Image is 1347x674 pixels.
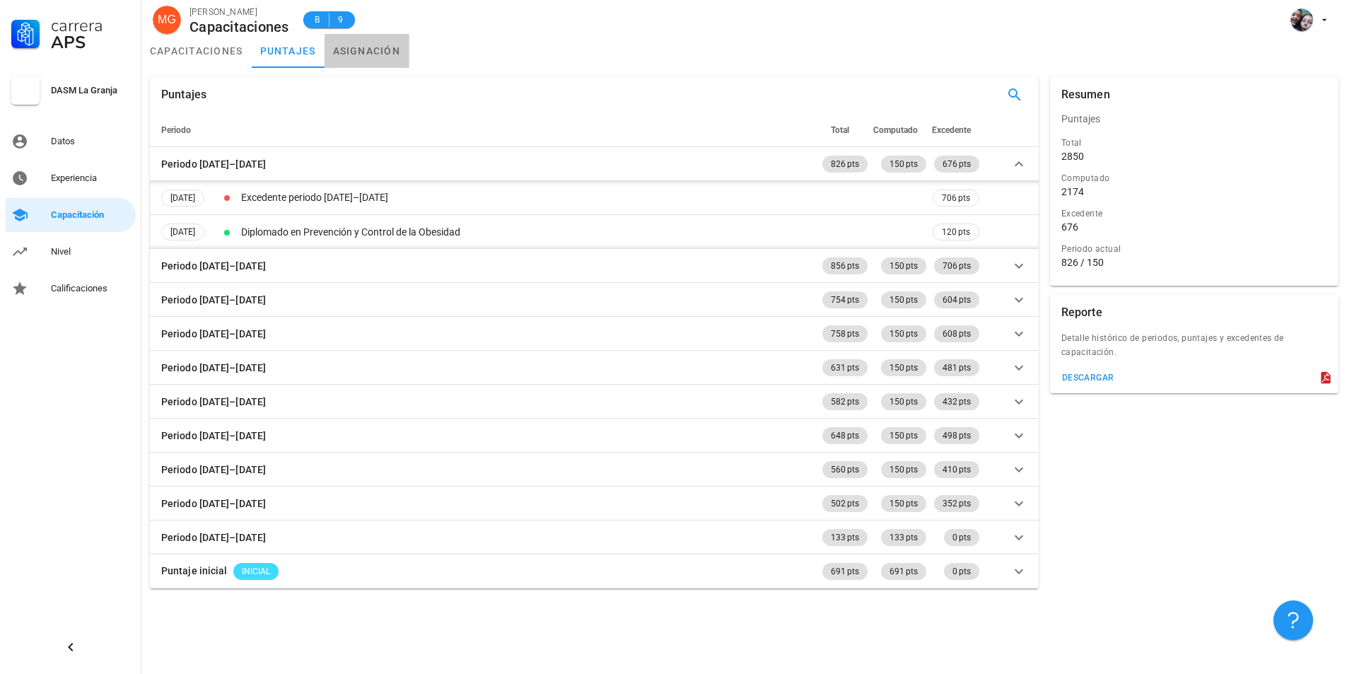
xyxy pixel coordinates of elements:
span: 560 pts [831,461,859,478]
div: Periodo [DATE]–[DATE] [161,394,266,409]
div: Periodo [DATE]–[DATE] [161,156,266,172]
div: 676 [1061,221,1078,233]
span: MG [158,6,176,34]
span: 706 pts [943,257,971,274]
div: Computado [1061,171,1327,185]
div: Periodo [DATE]–[DATE] [161,428,266,443]
span: 631 pts [831,359,859,376]
span: 481 pts [943,359,971,376]
a: Nivel [6,235,136,269]
div: Periodo [DATE]–[DATE] [161,530,266,545]
span: 150 pts [890,393,918,410]
div: Periodo [DATE]–[DATE] [161,258,266,274]
th: Periodo [150,113,820,147]
div: 2174 [1061,185,1084,198]
div: Reporte [1061,294,1102,331]
span: 691 pts [831,563,859,580]
div: Puntaje inicial [161,563,228,579]
span: 133 pts [831,529,859,546]
div: Periodo [DATE]–[DATE] [161,360,266,376]
div: Periodo actual [1061,242,1327,256]
span: B [312,13,323,27]
span: Computado [873,125,918,135]
span: 676 pts [943,156,971,173]
span: 706 pts [942,190,970,206]
div: Detalle histórico de periodos, puntajes y excedentes de capacitación. [1050,331,1339,368]
div: avatar [1290,8,1313,31]
div: avatar [153,6,181,34]
span: 352 pts [943,495,971,512]
span: 691 pts [890,563,918,580]
span: 432 pts [943,393,971,410]
div: Experiencia [51,173,130,184]
span: 150 pts [890,291,918,308]
div: Capacitación [51,209,130,221]
span: 120 pts [942,225,970,239]
a: Calificaciones [6,272,136,306]
a: Capacitación [6,198,136,232]
a: puntajes [252,34,325,68]
span: 0 pts [952,563,971,580]
div: Total [1061,136,1327,150]
span: 582 pts [831,393,859,410]
span: 856 pts [831,257,859,274]
span: Excedente [932,125,971,135]
div: descargar [1061,373,1114,383]
span: 133 pts [890,529,918,546]
span: 498 pts [943,427,971,444]
span: 0 pts [952,529,971,546]
div: Excedente [1061,207,1327,221]
div: 826 / 150 [1061,256,1327,269]
div: Periodo [DATE]–[DATE] [161,496,266,511]
span: 150 pts [890,495,918,512]
div: Capacitaciones [189,19,289,35]
a: capacitaciones [141,34,252,68]
div: Periodo [DATE]–[DATE] [161,462,266,477]
span: Periodo [161,125,191,135]
div: Nivel [51,246,130,257]
a: asignación [325,34,409,68]
th: Total [820,113,870,147]
span: 150 pts [890,359,918,376]
div: Calificaciones [51,283,130,294]
div: APS [51,34,130,51]
span: 410 pts [943,461,971,478]
span: 502 pts [831,495,859,512]
span: 150 pts [890,461,918,478]
th: Computado [870,113,929,147]
span: 608 pts [943,325,971,342]
span: 150 pts [890,325,918,342]
span: [DATE] [170,224,195,240]
span: 9 [335,13,346,27]
span: 826 pts [831,156,859,173]
div: Periodo [DATE]–[DATE] [161,292,266,308]
div: 2850 [1061,150,1084,163]
a: Datos [6,124,136,158]
span: INICIAL [242,563,270,580]
div: Periodo [DATE]–[DATE] [161,326,266,342]
div: Carrera [51,17,130,34]
div: Puntajes [1050,102,1339,136]
td: Diplomado en Prevención y Control de la Obesidad [238,215,930,249]
span: 604 pts [943,291,971,308]
span: 754 pts [831,291,859,308]
span: 150 pts [890,257,918,274]
span: Total [831,125,849,135]
div: [PERSON_NAME] [189,5,289,19]
div: DASM La Granja [51,85,130,96]
div: Resumen [1061,76,1110,113]
a: Experiencia [6,161,136,195]
span: [DATE] [170,190,195,206]
span: 758 pts [831,325,859,342]
span: 150 pts [890,427,918,444]
span: 648 pts [831,427,859,444]
button: descargar [1056,368,1120,388]
div: Puntajes [161,76,206,113]
div: Datos [51,136,130,147]
span: 150 pts [890,156,918,173]
td: Excedente periodo [DATE]–[DATE] [238,181,930,215]
th: Excedente [929,113,982,147]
